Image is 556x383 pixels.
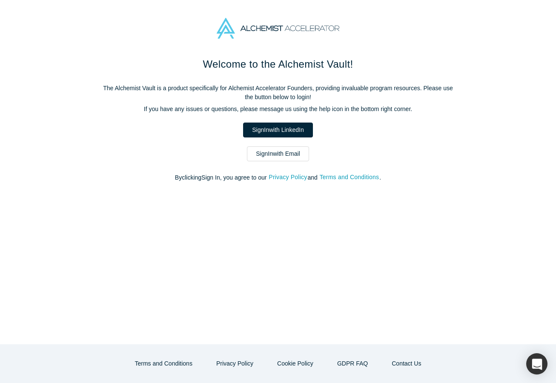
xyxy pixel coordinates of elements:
button: Terms and Conditions [319,172,380,182]
a: SignInwith LinkedIn [243,123,312,137]
button: Privacy Policy [268,172,307,182]
button: Privacy Policy [207,356,262,371]
p: The Alchemist Vault is a product specifically for Alchemist Accelerator Founders, providing inval... [99,84,457,102]
button: Cookie Policy [268,356,322,371]
p: If you have any issues or questions, please message us using the help icon in the bottom right co... [99,105,457,114]
button: Terms and Conditions [126,356,201,371]
a: GDPR FAQ [328,356,377,371]
p: By clicking Sign In , you agree to our and . [99,173,457,182]
a: SignInwith Email [247,146,309,161]
img: Alchemist Accelerator Logo [217,18,339,39]
button: Contact Us [383,356,430,371]
h1: Welcome to the Alchemist Vault! [99,57,457,72]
